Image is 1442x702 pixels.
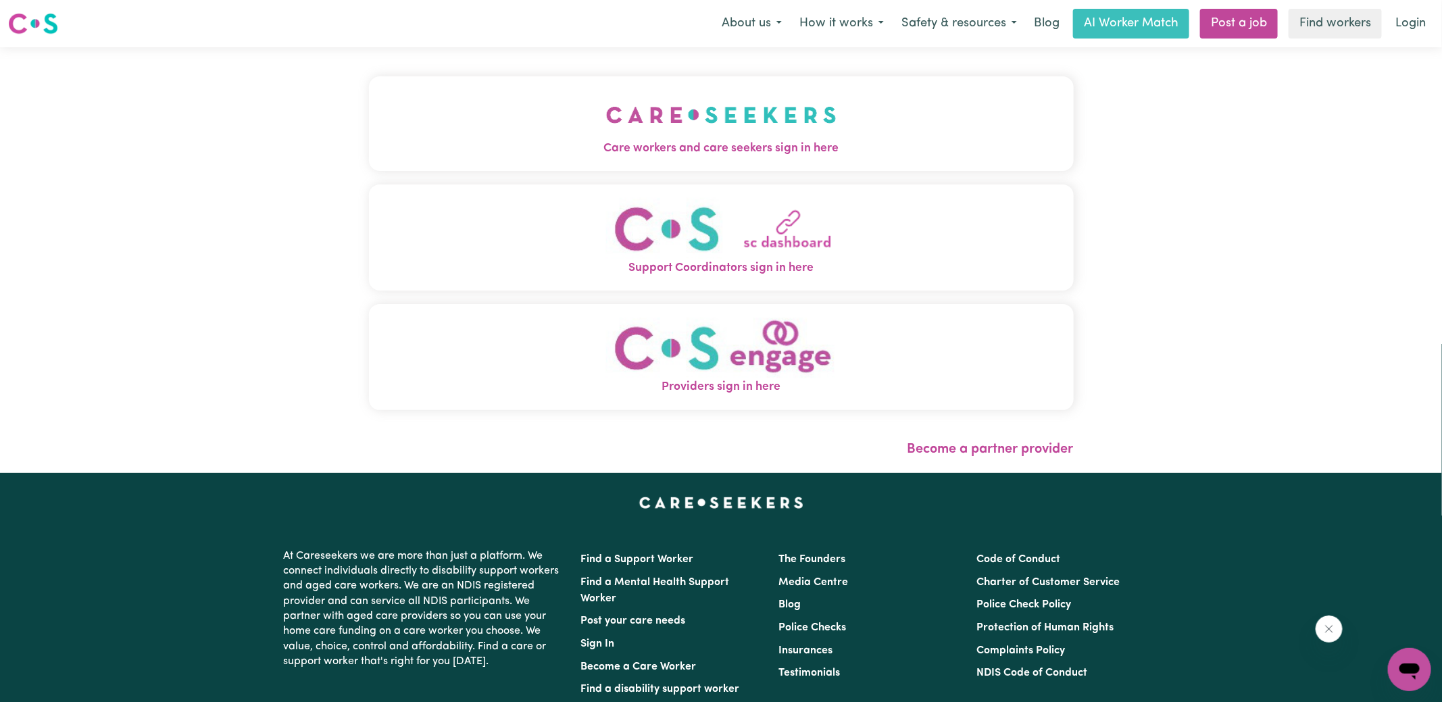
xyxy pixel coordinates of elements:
button: Care workers and care seekers sign in here [369,76,1074,171]
a: Code of Conduct [977,554,1061,565]
button: Safety & resources [893,9,1026,38]
a: Find a Support Worker [580,554,693,565]
a: The Founders [778,554,845,565]
a: AI Worker Match [1073,9,1189,39]
button: How it works [791,9,893,38]
a: Post a job [1200,9,1278,39]
a: NDIS Code of Conduct [977,668,1088,678]
iframe: Button to launch messaging window [1388,648,1431,691]
a: Charter of Customer Service [977,577,1120,588]
button: Support Coordinators sign in here [369,184,1074,291]
a: Blog [778,599,801,610]
a: Complaints Policy [977,645,1066,656]
a: Police Check Policy [977,599,1072,610]
a: Insurances [778,645,832,656]
a: Post your care needs [580,616,685,626]
a: Blog [1026,9,1068,39]
button: Providers sign in here [369,304,1074,410]
a: Careseekers home page [639,497,803,508]
a: Sign In [580,638,614,649]
img: Careseekers logo [8,11,58,36]
a: Become a Care Worker [580,661,696,672]
a: Become a partner provider [908,443,1074,456]
iframe: Close message [1316,616,1343,643]
a: Find a Mental Health Support Worker [580,577,729,604]
span: Care workers and care seekers sign in here [369,140,1074,157]
span: Providers sign in here [369,378,1074,396]
a: Police Checks [778,622,846,633]
a: Find workers [1289,9,1382,39]
a: Protection of Human Rights [977,622,1114,633]
span: Support Coordinators sign in here [369,259,1074,277]
a: Media Centre [778,577,848,588]
a: Testimonials [778,668,840,678]
span: Need any help? [8,9,82,20]
a: Careseekers logo [8,8,58,39]
button: About us [713,9,791,38]
a: Find a disability support worker [580,684,739,695]
a: Login [1387,9,1434,39]
p: At Careseekers we are more than just a platform. We connect individuals directly to disability su... [283,543,564,675]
